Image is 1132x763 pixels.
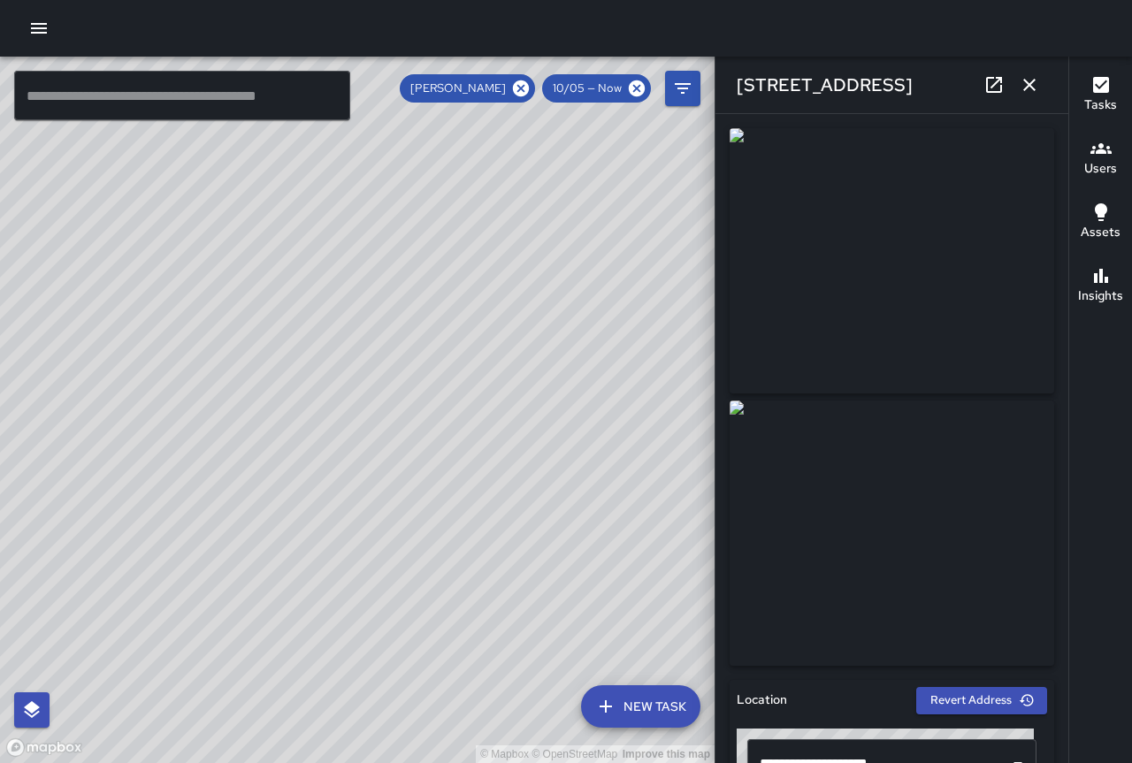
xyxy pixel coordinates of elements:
[730,128,1054,393] img: request_images%2Fa17ca760-a1e1-11f0-8cfd-0b86d039da21
[1084,159,1117,179] h6: Users
[1069,127,1132,191] button: Users
[1069,255,1132,318] button: Insights
[737,691,787,710] h6: Location
[1069,64,1132,127] button: Tasks
[400,74,535,103] div: [PERSON_NAME]
[1078,286,1123,306] h6: Insights
[730,401,1054,666] img: request_images%2Fa31066c0-a1e1-11f0-8cfd-0b86d039da21
[665,71,700,106] button: Filters
[737,71,913,99] h6: [STREET_ADDRESS]
[1081,223,1121,242] h6: Assets
[542,80,632,97] span: 10/05 — Now
[1069,191,1132,255] button: Assets
[400,80,516,97] span: [PERSON_NAME]
[542,74,651,103] div: 10/05 — Now
[916,687,1047,714] button: Revert Address
[1084,95,1117,115] h6: Tasks
[581,685,700,728] button: New Task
